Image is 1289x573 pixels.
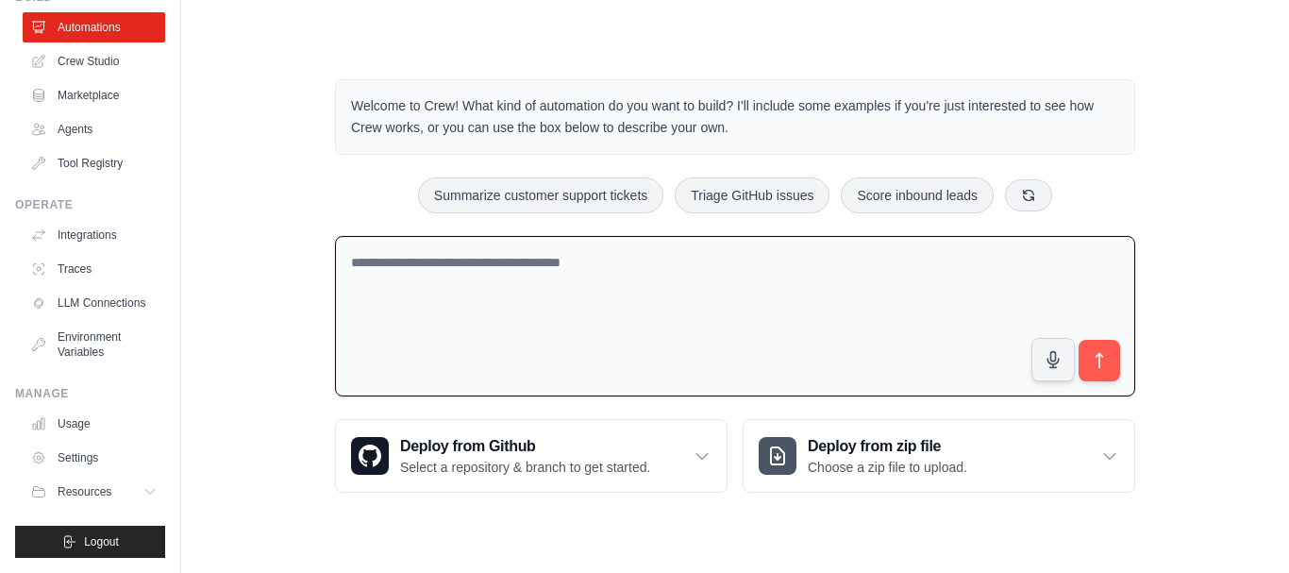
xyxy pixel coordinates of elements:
[23,322,165,367] a: Environment Variables
[23,443,165,473] a: Settings
[23,220,165,250] a: Integrations
[418,177,663,213] button: Summarize customer support tickets
[23,80,165,110] a: Marketplace
[23,288,165,318] a: LLM Connections
[1195,482,1289,573] iframe: Chat Widget
[675,177,829,213] button: Triage GitHub issues
[15,526,165,558] button: Logout
[808,458,967,477] p: Choose a zip file to upload.
[23,254,165,284] a: Traces
[23,46,165,76] a: Crew Studio
[351,95,1119,139] p: Welcome to Crew! What kind of automation do you want to build? I'll include some examples if you'...
[23,409,165,439] a: Usage
[400,458,650,477] p: Select a repository & branch to get started.
[808,435,967,458] h3: Deploy from zip file
[58,484,111,499] span: Resources
[84,534,119,549] span: Logout
[23,148,165,178] a: Tool Registry
[841,177,994,213] button: Score inbound leads
[23,477,165,507] button: Resources
[23,12,165,42] a: Automations
[23,114,165,144] a: Agents
[15,386,165,401] div: Manage
[15,197,165,212] div: Operate
[400,435,650,458] h3: Deploy from Github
